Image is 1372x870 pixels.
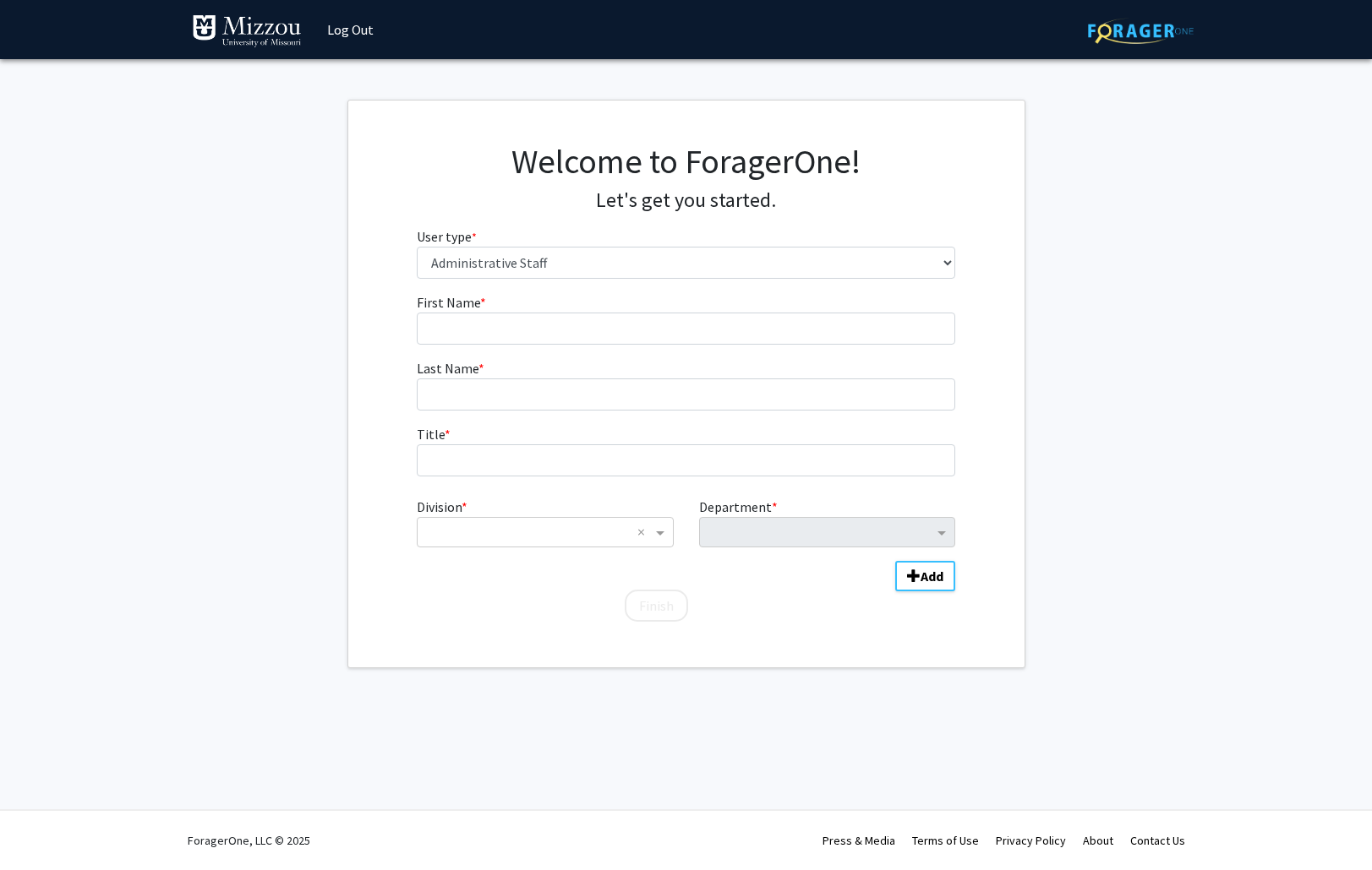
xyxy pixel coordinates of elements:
[921,568,943,585] b: Add
[404,497,686,547] div: Division
[895,561,955,591] button: Add Division/Department
[996,833,1066,848] a: Privacy Policy
[1130,833,1185,848] a: Contact Us
[699,517,955,547] ng-select: Department
[417,517,673,547] ng-select: Division
[417,294,480,311] span: First Name
[417,188,955,213] h4: Let's get you started.
[188,811,310,870] div: ForagerOne, LLC © 2025
[1088,18,1194,44] img: ForagerOne Logo
[417,426,445,443] span: Title
[417,226,477,247] label: User type
[686,497,968,547] div: Department
[417,360,478,377] span: Last Name
[625,590,688,622] button: Finish
[192,14,302,48] img: University of Missouri Logo
[1083,833,1113,848] a: About
[912,833,979,848] a: Terms of Use
[417,141,955,182] h1: Welcome to ForagerOne!
[13,794,72,857] iframe: Chat
[637,522,652,542] span: Clear all
[823,833,895,848] a: Press & Media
